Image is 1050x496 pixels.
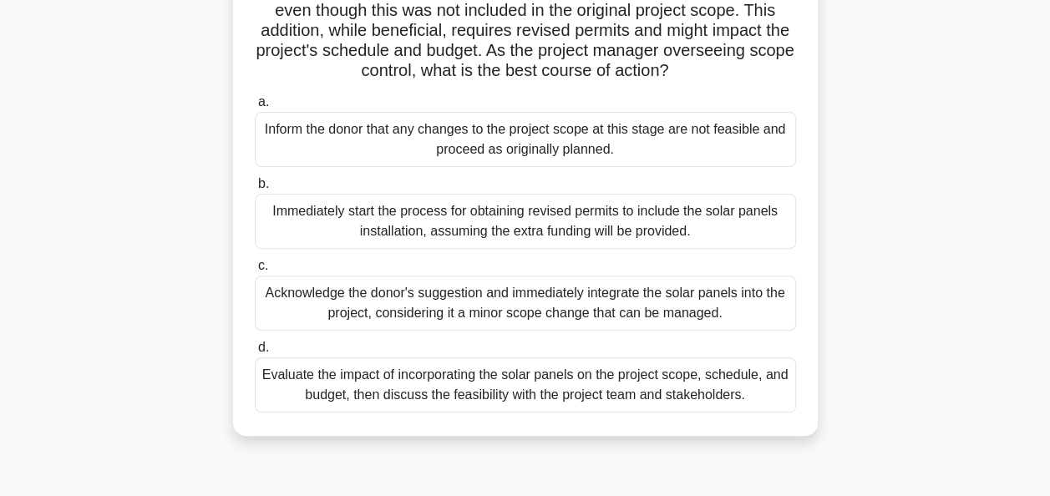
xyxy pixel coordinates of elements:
[255,276,796,331] div: Acknowledge the donor's suggestion and immediately integrate the solar panels into the project, c...
[258,340,269,354] span: d.
[255,112,796,167] div: Inform the donor that any changes to the project scope at this stage are not feasible and proceed...
[255,194,796,249] div: Immediately start the process for obtaining revised permits to include the solar panels installat...
[258,176,269,190] span: b.
[258,258,268,272] span: c.
[258,94,269,109] span: a.
[255,357,796,412] div: Evaluate the impact of incorporating the solar panels on the project scope, schedule, and budget,...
